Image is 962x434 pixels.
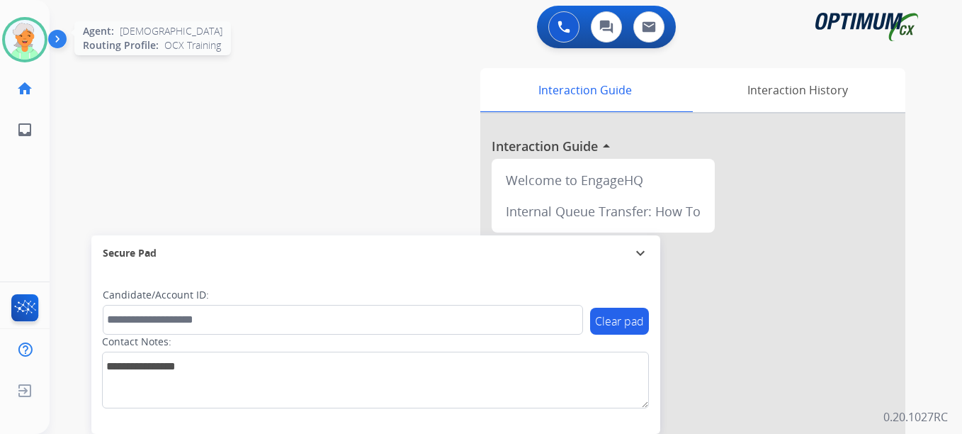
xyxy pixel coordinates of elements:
[120,24,222,38] span: [DEMOGRAPHIC_DATA]
[883,408,948,425] p: 0.20.1027RC
[164,38,221,52] span: OCX Training
[16,121,33,138] mat-icon: inbox
[83,38,159,52] span: Routing Profile:
[83,24,114,38] span: Agent:
[16,80,33,97] mat-icon: home
[497,196,709,227] div: Internal Queue Transfer: How To
[632,245,649,262] mat-icon: expand_more
[480,68,689,112] div: Interaction Guide
[497,165,709,196] div: Welcome to EngageHQ
[689,68,905,112] div: Interaction History
[590,308,649,335] button: Clear pad
[5,20,45,60] img: avatar
[103,288,209,302] label: Candidate/Account ID:
[102,335,171,349] label: Contact Notes:
[103,246,157,260] span: Secure Pad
